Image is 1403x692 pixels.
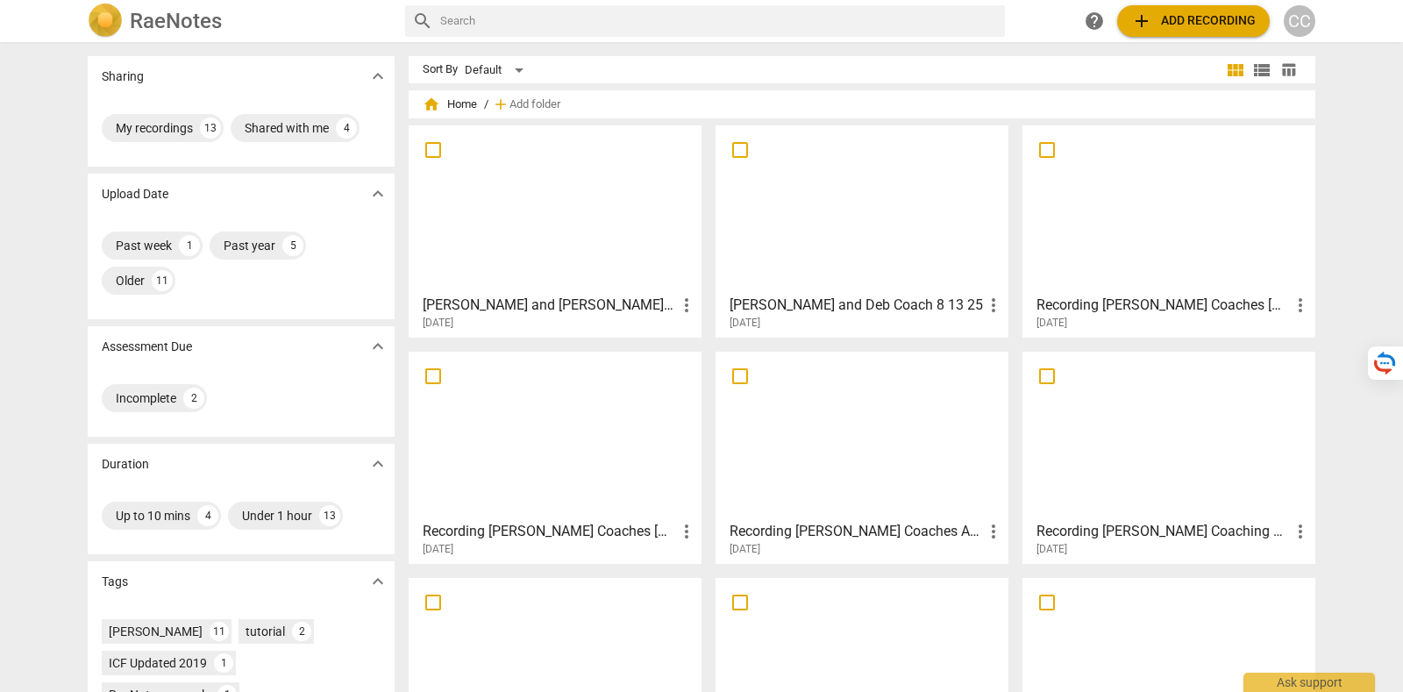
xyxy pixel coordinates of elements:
div: Past year [224,237,275,254]
span: more_vert [676,295,697,316]
span: view_list [1251,60,1272,81]
div: Default [465,56,530,84]
span: Add folder [509,98,560,111]
div: 11 [152,270,173,291]
span: table_chart [1280,61,1297,78]
div: Under 1 hour [242,507,312,524]
div: 1 [214,653,233,673]
button: Show more [365,568,391,595]
a: Recording [PERSON_NAME] Coaching Deb [DATE][DATE] [1029,358,1309,556]
div: [PERSON_NAME] [109,623,203,640]
span: more_vert [983,295,1004,316]
span: expand_more [367,66,388,87]
div: tutorial [246,623,285,640]
span: [DATE] [423,542,453,557]
h3: Recording Cindy Coaches Polly 05_28_25 [423,521,676,542]
p: Assessment Due [102,338,192,356]
div: Incomplete [116,389,176,407]
span: expand_more [367,453,388,474]
a: Recording [PERSON_NAME] Coaches Agi 07_08_25[DATE] [722,358,1002,556]
span: more_vert [1290,295,1311,316]
div: My recordings [116,119,193,137]
span: add [492,96,509,113]
a: LogoRaeNotes [88,4,391,39]
button: Show more [365,333,391,360]
input: Search [440,7,998,35]
button: Upload [1117,5,1270,37]
div: 2 [183,388,204,409]
span: [DATE] [1036,542,1067,557]
div: Up to 10 mins [116,507,190,524]
button: Table view [1275,57,1301,83]
div: Older [116,272,145,289]
a: [PERSON_NAME] and Deb Coach 8 13 25[DATE] [722,132,1002,330]
a: Help [1079,5,1110,37]
span: expand_more [367,571,388,592]
h2: RaeNotes [130,9,222,33]
p: Sharing [102,68,144,86]
p: Upload Date [102,185,168,203]
span: search [412,11,433,32]
span: help [1084,11,1105,32]
div: ICF Updated 2019 [109,654,207,672]
div: Shared with me [245,119,329,137]
h3: Cindy and Deb Coach 8 13 25 [730,295,983,316]
h3: Josh and Cindy 9.12.25_Recording [423,295,676,316]
span: expand_more [367,336,388,357]
span: [DATE] [423,316,453,331]
span: [DATE] [730,542,760,557]
a: Recording [PERSON_NAME] Coaches [PERSON_NAME] 05_28_25[DATE] [415,358,695,556]
span: [DATE] [730,316,760,331]
div: Past week [116,237,172,254]
span: Home [423,96,477,113]
div: Sort By [423,63,458,76]
a: [PERSON_NAME] and [PERSON_NAME] [DATE]_Recording[DATE] [415,132,695,330]
span: home [423,96,440,113]
div: 4 [197,505,218,526]
a: Recording [PERSON_NAME] Coaches [PERSON_NAME] 7 29 25[DATE] [1029,132,1309,330]
div: 13 [319,505,340,526]
span: expand_more [367,183,388,204]
span: view_module [1225,60,1246,81]
span: more_vert [983,521,1004,542]
img: Logo [88,4,123,39]
span: [DATE] [1036,316,1067,331]
h3: Recording Cindy Coaching Deb 07.09.25 [1036,521,1290,542]
button: Show more [365,451,391,477]
button: Show more [365,63,391,89]
button: List view [1249,57,1275,83]
button: Show more [365,181,391,207]
span: more_vert [1290,521,1311,542]
h3: Recording Cindy Coaches Gavan 7 29 25 [1036,295,1290,316]
span: more_vert [676,521,697,542]
span: / [484,98,488,111]
div: 4 [336,118,357,139]
p: Tags [102,573,128,591]
p: Duration [102,455,149,474]
button: Tile view [1222,57,1249,83]
span: Add recording [1131,11,1256,32]
div: 1 [179,235,200,256]
span: add [1131,11,1152,32]
div: Ask support [1243,673,1375,692]
div: 5 [282,235,303,256]
div: 11 [210,622,229,641]
div: 2 [292,622,311,641]
div: 13 [200,118,221,139]
h3: Recording Cindy Coaches Agi 07_08_25 [730,521,983,542]
button: CC [1284,5,1315,37]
